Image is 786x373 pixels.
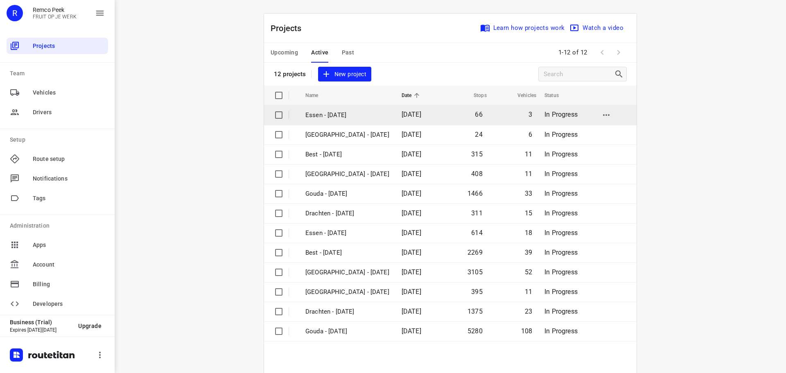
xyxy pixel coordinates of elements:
[471,229,483,237] span: 614
[305,268,389,277] p: Zwolle - Monday
[544,249,578,256] span: In Progress
[33,194,105,203] span: Tags
[305,287,389,297] p: Antwerpen - Monday
[274,70,306,78] p: 12 projects
[525,268,532,276] span: 52
[402,307,421,315] span: [DATE]
[7,237,108,253] div: Apps
[72,319,108,333] button: Upgrade
[402,229,421,237] span: [DATE]
[318,67,371,82] button: New project
[544,307,578,315] span: In Progress
[402,288,421,296] span: [DATE]
[33,174,105,183] span: Notifications
[525,249,532,256] span: 39
[529,131,532,138] span: 6
[468,190,483,197] span: 1466
[544,111,578,118] span: In Progress
[402,268,421,276] span: [DATE]
[33,241,105,249] span: Apps
[402,249,421,256] span: [DATE]
[610,44,627,61] span: Next Page
[525,307,532,315] span: 23
[594,44,610,61] span: Previous Page
[525,150,532,158] span: 11
[525,190,532,197] span: 33
[525,170,532,178] span: 11
[311,47,328,58] span: Active
[402,90,422,100] span: Date
[305,111,389,120] p: Essen - [DATE]
[544,229,578,237] span: In Progress
[544,150,578,158] span: In Progress
[544,190,578,197] span: In Progress
[305,170,389,179] p: Zwolle - Tuesday
[544,268,578,276] span: In Progress
[7,296,108,312] div: Developers
[10,69,108,78] p: Team
[468,327,483,335] span: 5280
[402,327,421,335] span: [DATE]
[305,150,389,159] p: Best - Tuesday
[468,307,483,315] span: 1375
[544,131,578,138] span: In Progress
[402,150,421,158] span: [DATE]
[7,38,108,54] div: Projects
[7,5,23,21] div: R
[305,307,389,316] p: Drachten - Monday
[475,111,482,118] span: 66
[555,44,591,61] span: 1-12 of 12
[33,42,105,50] span: Projects
[544,90,569,100] span: Status
[7,151,108,167] div: Route setup
[78,323,102,329] span: Upgrade
[544,68,614,81] input: Search projects
[305,90,329,100] span: Name
[10,222,108,230] p: Administration
[529,111,532,118] span: 3
[402,170,421,178] span: [DATE]
[7,170,108,187] div: Notifications
[305,327,389,336] p: Gouda - Monday
[521,327,533,335] span: 108
[7,84,108,101] div: Vehicles
[33,88,105,97] span: Vehicles
[271,22,308,34] p: Projects
[507,90,536,100] span: Vehicles
[305,189,389,199] p: Gouda - Tuesday
[33,260,105,269] span: Account
[402,209,421,217] span: [DATE]
[463,90,487,100] span: Stops
[342,47,355,58] span: Past
[305,209,389,218] p: Drachten - Tuesday
[305,130,389,140] p: Antwerpen - Tuesday
[475,131,482,138] span: 24
[33,108,105,117] span: Drivers
[33,14,77,20] p: FRUIT OP JE WERK
[7,104,108,120] div: Drivers
[471,209,483,217] span: 311
[323,69,366,79] span: New project
[305,248,389,258] p: Best - Monday
[10,327,72,333] p: Expires [DATE][DATE]
[525,229,532,237] span: 18
[471,288,483,296] span: 395
[33,280,105,289] span: Billing
[7,190,108,206] div: Tags
[402,190,421,197] span: [DATE]
[402,131,421,138] span: [DATE]
[305,228,389,238] p: Essen - Monday
[471,150,483,158] span: 315
[7,276,108,292] div: Billing
[525,209,532,217] span: 15
[471,170,483,178] span: 408
[468,249,483,256] span: 2269
[271,47,298,58] span: Upcoming
[544,170,578,178] span: In Progress
[614,69,626,79] div: Search
[525,288,532,296] span: 11
[33,155,105,163] span: Route setup
[33,300,105,308] span: Developers
[544,209,578,217] span: In Progress
[544,327,578,335] span: In Progress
